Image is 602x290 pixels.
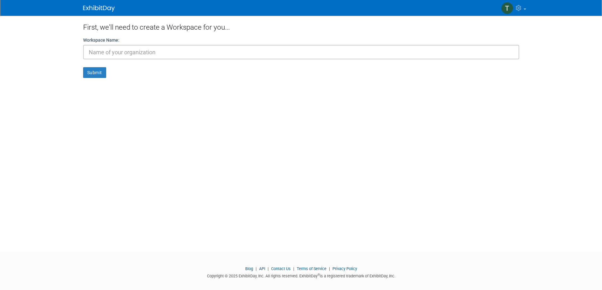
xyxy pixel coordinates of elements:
div: First, we'll need to create a Workspace for you... [83,16,519,37]
button: Submit [83,67,106,78]
input: Name of your organization [83,45,519,59]
a: Privacy Policy [332,266,357,271]
sup: ® [318,273,320,276]
span: | [266,266,270,271]
a: Contact Us [271,266,291,271]
a: Blog [245,266,253,271]
span: | [327,266,331,271]
label: Workspace Name: [83,37,119,43]
span: | [254,266,258,271]
a: API [259,266,265,271]
img: Tim Pantlin [501,2,513,14]
span: | [292,266,296,271]
img: ExhibitDay [83,5,115,12]
a: Terms of Service [297,266,326,271]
